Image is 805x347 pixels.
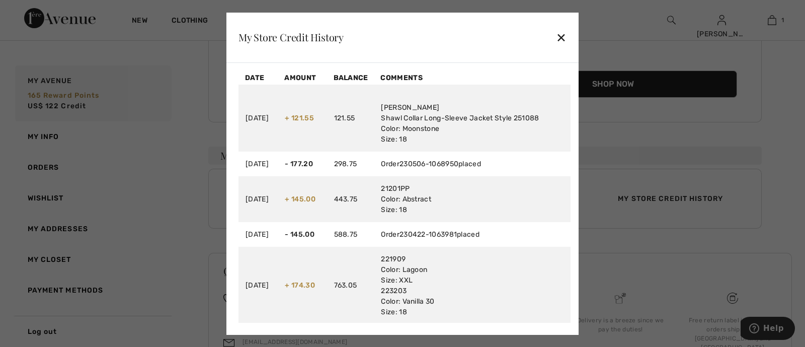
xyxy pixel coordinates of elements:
[327,222,374,247] td: 588.75
[399,160,458,168] a: 230506-1068950
[238,247,278,324] td: [DATE]
[374,85,571,152] td: [PERSON_NAME] Shawl Collar Long-Sleeve Jacket Style 251088 Color: Moonstone Size: 18
[238,152,278,176] td: [DATE]
[285,114,313,122] span: + 121.55
[285,230,314,239] span: - 145.00
[285,195,315,203] span: + 145.00
[23,7,43,16] span: Help
[238,222,278,247] td: [DATE]
[327,176,374,222] td: 443.75
[374,222,571,247] td: Order placed
[238,71,278,85] th: Date
[327,247,374,324] td: 763.05
[556,27,567,48] div: ✕
[238,32,344,42] div: My Store Credit History
[327,71,374,85] th: Balance
[327,85,374,152] td: 121.55
[374,71,571,85] th: Comments
[238,85,278,152] td: [DATE]
[374,247,571,324] td: 221909 Color: Lagoon Size: XXL 223203 Color: Vanilla 30 Size: 18
[374,152,571,176] td: Order placed
[399,230,457,239] a: 230422-1063981
[374,176,571,222] td: 21201PP Color: Abstract Size: 18
[278,71,327,85] th: Amount
[238,176,278,222] td: [DATE]
[285,281,314,290] span: + 174.30
[327,152,374,176] td: 298.75
[285,160,312,168] span: - 177.20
